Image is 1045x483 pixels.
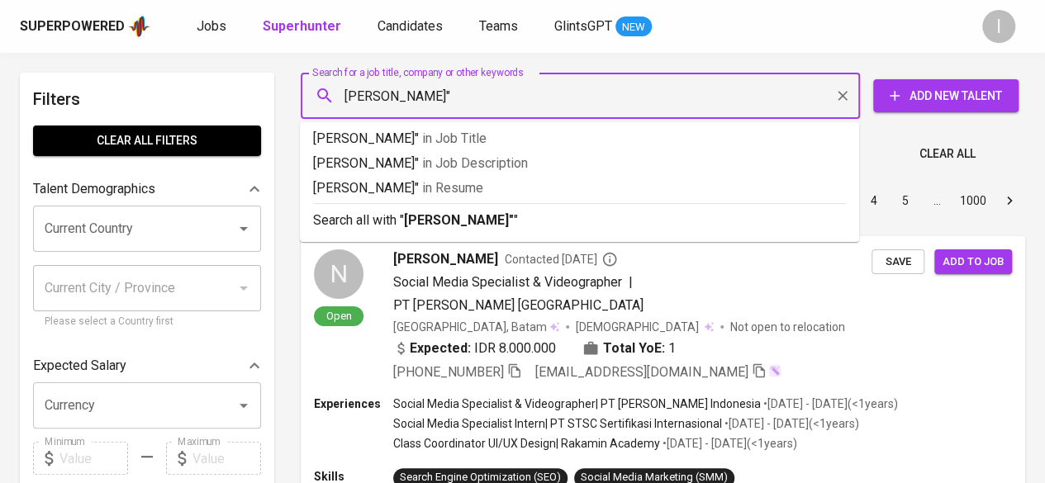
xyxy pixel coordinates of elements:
b: [PERSON_NAME]" [404,212,514,228]
a: Teams [479,17,521,37]
button: Add New Talent [873,79,1019,112]
div: … [924,192,950,209]
span: Clear All filters [46,130,248,151]
a: Jobs [197,17,230,37]
img: app logo [128,14,150,39]
p: • [DATE] - [DATE] ( <1 years ) [722,415,859,432]
span: in Resume [422,180,483,196]
div: Superpowered [20,17,125,36]
p: Social Media Specialist & Videographer | PT [PERSON_NAME] Indonesia [393,395,761,412]
a: Superhunter [263,17,344,37]
button: Go to page 5 [892,187,919,214]
div: Talent Demographics [33,173,261,206]
span: PT [PERSON_NAME] [GEOGRAPHIC_DATA] [393,297,644,313]
p: Social Media Specialist Intern | PT STSC Sertifikasi Internasional [393,415,722,432]
a: Superpoweredapp logo [20,14,150,39]
b: Superhunter [263,18,341,34]
p: [PERSON_NAME]" [313,129,846,149]
span: [PHONE_NUMBER] [393,364,504,380]
span: Contacted [DATE] [505,251,618,268]
p: [PERSON_NAME]" [313,178,846,198]
span: GlintsGPT [554,18,612,34]
a: Candidates [378,17,446,37]
img: magic_wand.svg [768,364,781,377]
p: • [DATE] - [DATE] ( <1 years ) [660,435,797,452]
p: Expected Salary [33,356,126,376]
button: Add to job [934,249,1012,275]
span: Save [880,253,916,272]
span: 1 [668,339,676,358]
input: Value [192,442,261,475]
p: Experiences [314,395,393,412]
input: Value [59,442,128,475]
button: Go to next page [996,187,1023,214]
p: [PERSON_NAME]" [313,154,846,173]
div: Expected Salary [33,349,261,382]
span: [PERSON_NAME] [393,249,498,269]
button: Save [872,249,924,275]
button: Clear All filters [33,125,261,156]
span: Open [320,309,359,323]
button: Clear [831,84,854,107]
button: Go to page 1000 [955,187,991,214]
p: Not open to relocation [730,319,845,335]
svg: By Batam recruiter [601,251,618,268]
button: Open [232,217,255,240]
span: in Job Description [422,155,528,171]
span: Clear All [919,144,976,164]
span: Candidates [378,18,443,34]
p: Please select a Country first [45,314,249,330]
span: Social Media Specialist & Videographer [393,274,622,290]
div: [GEOGRAPHIC_DATA], Batam [393,319,559,335]
b: Expected: [410,339,471,358]
button: Go to page 4 [861,187,887,214]
p: Search all with " " [313,211,846,230]
p: • [DATE] - [DATE] ( <1 years ) [761,395,898,412]
span: [DEMOGRAPHIC_DATA] [576,319,701,335]
h6: Filters [33,86,261,112]
span: Add to job [943,253,1004,272]
button: Open [232,394,255,417]
span: Add New Talent [886,86,1005,107]
nav: pagination navigation [733,187,1025,214]
span: Jobs [197,18,226,34]
span: Teams [479,18,518,34]
div: I [982,10,1015,43]
span: | [629,272,633,292]
p: Class Coordinator UI/UX Design | Rakamin Academy [393,435,660,452]
a: GlintsGPT NEW [554,17,652,37]
span: [EMAIL_ADDRESS][DOMAIN_NAME] [535,364,748,380]
div: IDR 8.000.000 [393,339,556,358]
button: Clear All [913,139,982,169]
span: in Job Title [422,130,487,146]
div: N [314,249,363,299]
p: Talent Demographics [33,179,155,199]
b: Total YoE: [603,339,665,358]
span: NEW [615,19,652,36]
